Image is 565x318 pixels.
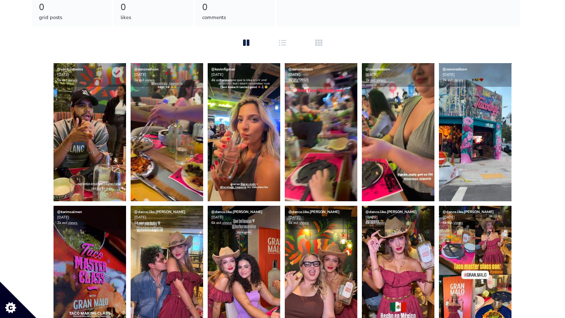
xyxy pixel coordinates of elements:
[202,1,268,14] div: 0
[57,67,83,72] a: @venturatwins
[453,78,463,83] a: views
[131,63,203,87] div: [DATE] 3k est.
[365,209,417,214] a: @dance.like.[PERSON_NAME]
[39,14,105,22] div: grid posts
[121,14,186,22] div: likes
[211,209,263,214] a: @dance.like.[PERSON_NAME]
[131,206,203,229] div: [DATE] 6k est.
[222,220,232,225] a: views
[288,209,340,214] a: @dance.like.[PERSON_NAME]
[365,67,390,72] a: @senoredison
[68,220,78,225] a: views
[453,220,463,225] a: views
[439,63,511,87] div: [DATE] 3k est.
[57,209,82,214] a: @karimsalmen
[134,209,185,214] a: @dance.like.[PERSON_NAME]
[288,67,313,72] a: @senoredison
[39,1,105,14] div: 0
[222,78,232,83] a: views
[208,206,280,229] div: [DATE] 6k est.
[68,78,78,83] a: views
[443,67,467,72] a: @senoredison
[202,14,268,22] div: comments
[134,67,159,72] a: @senoredison
[54,206,126,229] div: [DATE] 2k est.
[145,78,155,83] a: views
[362,206,434,229] div: [DATE] 6k est.
[299,78,309,83] a: views
[439,206,511,229] div: [DATE] 6k est.
[285,206,357,229] div: [DATE] 6k est.
[54,63,126,87] div: [DATE] 5k est.
[362,63,434,87] div: [DATE] 3k est.
[285,63,357,87] div: [DATE] 3k est.
[145,220,155,225] a: views
[211,67,235,72] a: @kevinfigman
[299,220,309,225] a: views
[443,209,494,214] a: @dance.like.[PERSON_NAME]
[121,1,186,14] div: 0
[208,63,280,87] div: [DATE] 4k est.
[376,220,386,225] a: views
[376,78,386,83] a: views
